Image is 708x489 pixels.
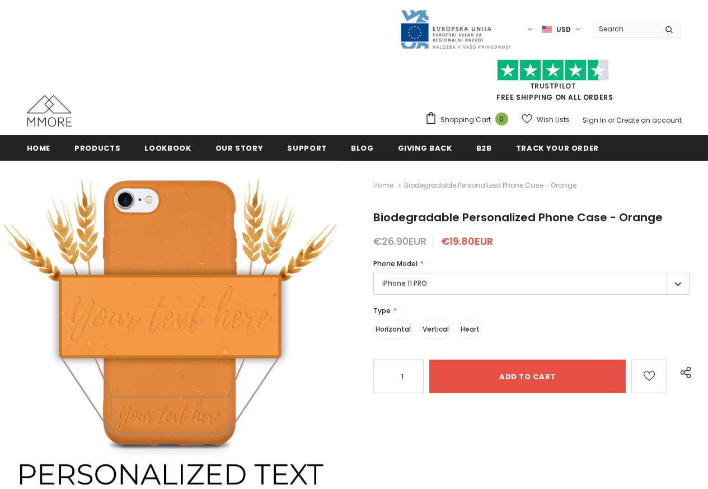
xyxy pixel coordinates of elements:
[215,143,264,153] span: Our Story
[287,135,327,160] a: support
[583,115,606,125] a: Sign In
[351,143,374,153] span: Blog
[495,113,508,125] span: 0
[27,135,51,160] a: Home
[608,115,615,125] span: or
[74,143,120,153] span: Products
[398,135,452,160] a: Giving back
[537,114,570,125] span: Wish Lists
[441,234,493,248] span: €19.80EUR
[373,273,690,295] label: iPhone 11 PRO
[373,179,393,192] a: Home
[144,135,191,160] a: Lookbook
[616,115,682,125] a: Create an account
[440,114,491,125] span: Shopping Cart
[400,9,512,50] img: Javni Razpis
[476,143,492,153] span: B2B
[592,21,657,37] input: Search Site
[497,59,609,81] img: Trust Pilot Stars
[556,24,571,35] span: USD
[542,25,552,34] img: USD
[74,135,120,160] a: Products
[429,360,626,393] input: Add to cart
[373,306,391,315] span: Type
[27,143,51,153] span: Home
[287,143,327,153] span: support
[420,320,451,339] label: Vertical
[530,81,576,91] a: Trustpilot
[425,64,682,102] span: FREE SHIPPING ON ALL ORDERS
[522,110,570,129] a: Wish Lists
[400,24,512,34] a: Javni Razpis
[144,143,191,153] span: Lookbook
[351,135,374,160] a: Blog
[516,135,599,160] a: Track your order
[373,209,663,225] span: Biodegradable Personalized Phone Case - Orange
[398,143,452,153] span: Giving back
[27,95,72,127] img: MMORE Cases
[215,135,264,160] a: Our Story
[476,135,492,160] a: B2B
[458,320,482,339] label: Heart
[404,179,576,192] span: Biodegradable Personalized Phone Case - Orange
[516,143,599,153] span: Track your order
[373,320,413,339] label: Horizontal
[425,111,514,128] a: Shopping Cart 0
[373,234,426,248] span: €26.90EUR
[373,259,418,268] span: Phone Model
